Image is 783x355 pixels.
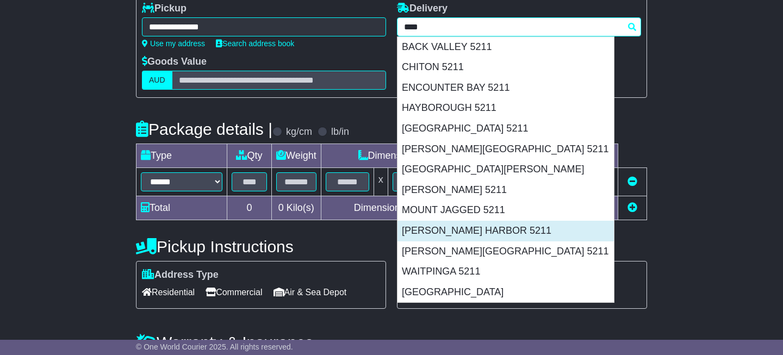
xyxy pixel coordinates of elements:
[136,144,227,168] td: Type
[274,284,347,301] span: Air & Sea Depot
[142,3,187,15] label: Pickup
[272,196,321,220] td: Kilo(s)
[272,144,321,168] td: Weight
[397,37,614,58] div: BACK VALLEY 5211
[142,269,219,281] label: Address Type
[397,261,614,282] div: WAITPINGA 5211
[627,176,637,187] a: Remove this item
[136,120,272,138] h4: Package details |
[397,282,614,303] div: [GEOGRAPHIC_DATA]
[136,238,386,256] h4: Pickup Instructions
[397,119,614,139] div: [GEOGRAPHIC_DATA] 5211
[374,168,388,196] td: x
[206,284,262,301] span: Commercial
[397,139,614,160] div: [PERSON_NAME][GEOGRAPHIC_DATA] 5211
[142,284,195,301] span: Residential
[142,39,205,48] a: Use my address
[627,202,637,213] a: Add new item
[278,202,284,213] span: 0
[397,200,614,221] div: MOUNT JAGGED 5211
[136,342,293,351] span: © One World Courier 2025. All rights reserved.
[397,159,614,180] div: [GEOGRAPHIC_DATA][PERSON_NAME]
[397,78,614,98] div: ENCOUNTER BAY 5211
[397,3,448,15] label: Delivery
[142,71,172,90] label: AUD
[397,98,614,119] div: HAYBOROUGH 5211
[321,144,507,168] td: Dimensions (L x W x H)
[136,196,227,220] td: Total
[216,39,294,48] a: Search address book
[136,333,647,351] h4: Warranty & Insurance
[142,56,207,68] label: Goods Value
[397,221,614,241] div: [PERSON_NAME] HARBOR 5211
[397,180,614,201] div: [PERSON_NAME] 5211
[321,196,507,220] td: Dimensions in Centimetre(s)
[397,57,614,78] div: CHITON 5211
[397,17,641,36] typeahead: Please provide city
[286,126,312,138] label: kg/cm
[227,144,272,168] td: Qty
[331,126,349,138] label: lb/in
[397,241,614,262] div: [PERSON_NAME][GEOGRAPHIC_DATA] 5211
[227,196,272,220] td: 0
